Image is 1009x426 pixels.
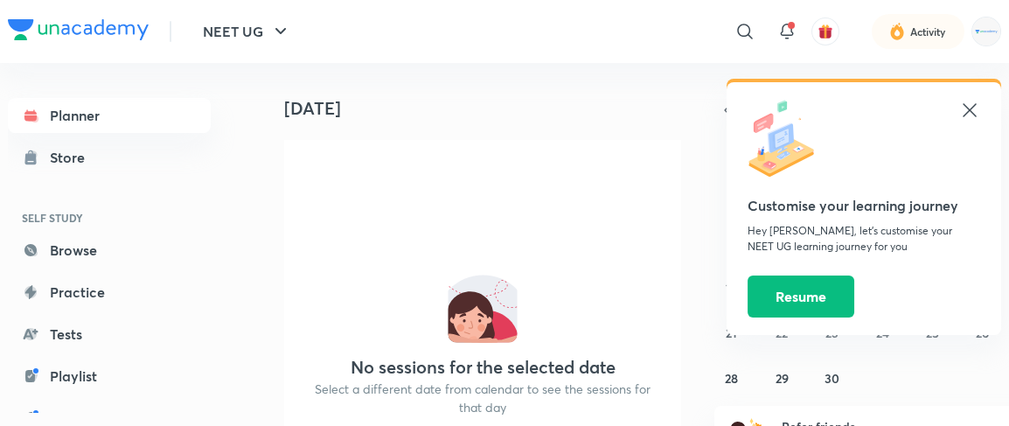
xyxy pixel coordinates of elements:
abbr: September 14, 2025 [726,279,738,296]
abbr: September 28, 2025 [725,370,738,387]
a: Store [8,140,211,175]
img: icon [748,100,826,178]
a: Browse [8,233,211,268]
img: Rahul Mishra [971,17,1001,46]
a: Planner [8,98,211,133]
div: Store [50,147,95,168]
a: Playlist [8,359,211,394]
button: avatar [811,17,839,45]
h6: SELF STUDY [8,203,211,233]
p: Hey [PERSON_NAME], let’s customise your NEET UG learning journey for you [748,223,980,255]
img: Company Logo [8,19,149,40]
button: September 30, 2025 [818,364,846,392]
abbr: September 26, 2025 [976,325,989,341]
p: Select a different date from calendar to see the sessions for that day [305,380,660,416]
abbr: September 23, 2025 [825,325,839,341]
abbr: September 25, 2025 [926,325,939,341]
abbr: September 29, 2025 [776,370,789,387]
abbr: September 22, 2025 [776,325,788,341]
img: No events [448,273,518,343]
h4: No sessions for the selected date [351,357,616,378]
img: activity [889,21,905,42]
button: September 14, 2025 [718,273,746,301]
h5: Customise your learning journey [748,195,980,216]
abbr: September 30, 2025 [825,370,839,387]
button: Resume [748,276,854,318]
button: September 21, 2025 [718,318,746,346]
abbr: September 24, 2025 [875,325,888,341]
abbr: September 21, 2025 [726,325,737,341]
button: September 28, 2025 [718,364,746,392]
button: NEET UG [192,14,302,49]
h4: [DATE] [284,98,695,119]
button: September 7, 2025 [718,227,746,255]
a: Tests [8,317,211,352]
a: Company Logo [8,19,149,45]
button: September 29, 2025 [768,364,796,392]
img: avatar [818,24,833,39]
a: Practice [8,275,211,310]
